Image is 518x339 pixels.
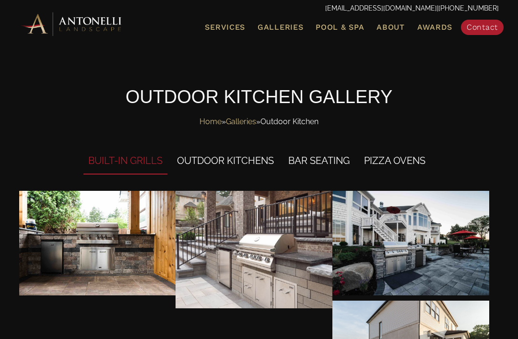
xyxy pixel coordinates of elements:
nav: Breadcrumbs [19,115,499,129]
a: Contact [461,20,504,35]
a: Services [201,21,249,34]
li: BUILT-IN GRILLS [83,148,167,175]
span: Pool & Spa [316,23,364,32]
a: [PHONE_NUMBER] [438,4,499,12]
a: Home [200,115,222,129]
a: Pool & Spa [312,21,368,34]
h4: OUTDOOR KITCHEN GALLERY [19,84,499,110]
li: OUTDOOR KITCHENS [172,148,279,175]
span: About [377,23,405,31]
span: » » [200,115,318,129]
span: Outdoor Kitchen [260,115,318,129]
a: Galleries [226,115,256,129]
a: Awards [413,21,456,34]
span: Awards [417,23,452,32]
a: [EMAIL_ADDRESS][DOMAIN_NAME] [325,4,437,12]
span: Galleries [258,23,303,32]
li: PIZZA OVENS [359,148,430,175]
a: About [373,21,409,34]
img: Antonelli Horizontal Logo [19,11,125,37]
span: Services [205,23,245,31]
p: | [19,2,499,15]
span: Contact [467,23,498,32]
a: Galleries [254,21,307,34]
li: BAR SEATING [283,148,354,175]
